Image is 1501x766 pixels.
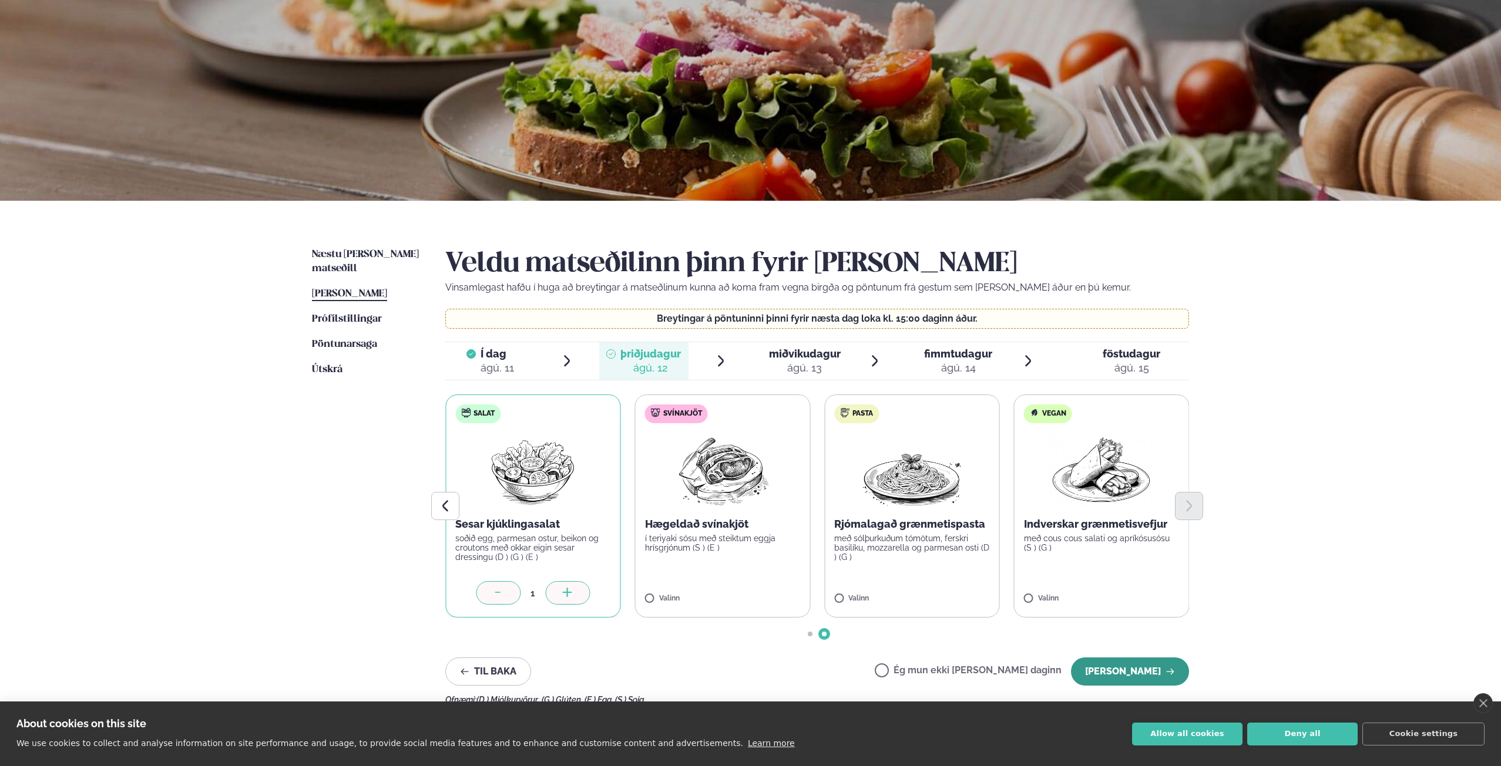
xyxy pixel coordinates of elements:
div: ágú. 13 [769,361,841,375]
span: Go to slide 1 [808,632,812,636]
span: miðvikudagur [769,347,841,360]
div: 1 [521,586,545,600]
span: (S ) Soja [615,695,644,704]
img: salad.svg [461,408,471,417]
a: Næstu [PERSON_NAME] matseðill [312,248,422,276]
a: Pöntunarsaga [312,338,377,352]
p: Sesar kjúklingasalat [455,517,611,531]
a: Útskrá [312,363,342,377]
img: Vegan.svg [1030,408,1039,417]
span: Í dag [481,347,514,361]
span: (D ) Mjólkurvörur , [476,695,542,704]
span: (G ) Glúten , [542,695,585,704]
button: [PERSON_NAME] [1071,657,1189,686]
span: Go to slide 2 [822,632,827,636]
span: þriðjudagur [620,347,681,360]
span: (E ) Egg , [585,695,615,704]
a: Prófílstillingar [312,312,382,326]
span: Svínakjöt [663,409,702,419]
button: Previous slide [431,492,459,520]
div: ágú. 15 [1103,361,1160,375]
span: Salat [474,409,495,419]
p: Breytingar á pöntuninni þinni fyrir næsta dag loka kl. 15:00 daginn áður. [458,314,1177,323]
img: Wraps.png [1050,433,1153,508]
div: ágú. 11 [481,361,514,375]
p: Hægeldað svínakjöt [645,517,801,531]
span: Útskrá [312,365,342,374]
span: [PERSON_NAME] [312,289,387,299]
p: Vinsamlegast hafðu í huga að breytingar á matseðlinum kunna að koma fram vegna birgða og pöntunum... [445,281,1189,295]
img: pork.svg [651,408,660,417]
button: Allow all cookies [1132,723,1243,745]
h2: Veldu matseðilinn þinn fyrir [PERSON_NAME] [445,248,1189,281]
button: Cookie settings [1362,723,1485,745]
a: close [1473,693,1493,713]
p: Rjómalagað grænmetispasta [834,517,990,531]
p: We use cookies to collect and analyse information on site performance and usage, to provide socia... [16,738,743,748]
p: Indverskar grænmetisvefjur [1024,517,1180,531]
a: Learn more [748,738,795,748]
span: Pöntunarsaga [312,339,377,349]
strong: About cookies on this site [16,717,146,730]
div: ágú. 12 [620,361,681,375]
span: Næstu [PERSON_NAME] matseðill [312,249,419,274]
img: Salad.png [481,433,585,508]
img: pasta.svg [840,408,849,417]
img: Pork-Meat.png [670,433,774,508]
p: með sólþurkuðum tómötum, ferskri basilíku, mozzarella og parmesan osti (D ) (G ) [834,534,990,562]
p: með cous cous salati og apríkósusósu (S ) (G ) [1024,534,1180,552]
button: Next slide [1175,492,1203,520]
div: ágú. 14 [924,361,992,375]
a: [PERSON_NAME] [312,287,387,301]
button: Deny all [1247,723,1358,745]
span: Pasta [852,409,873,419]
span: föstudagur [1103,347,1160,360]
img: Spagetti.png [860,433,963,508]
button: Til baka [445,657,531,686]
span: fimmtudagur [924,347,992,360]
p: soðið egg, parmesan ostur, beikon og croutons með okkar eigin sesar dressingu (D ) (G ) (E ) [455,534,611,562]
p: í teriyaki sósu með steiktum eggja hrísgrjónum (S ) (E ) [645,534,801,552]
span: Prófílstillingar [312,314,382,324]
span: Vegan [1042,409,1066,419]
div: Ofnæmi: [445,695,1189,704]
